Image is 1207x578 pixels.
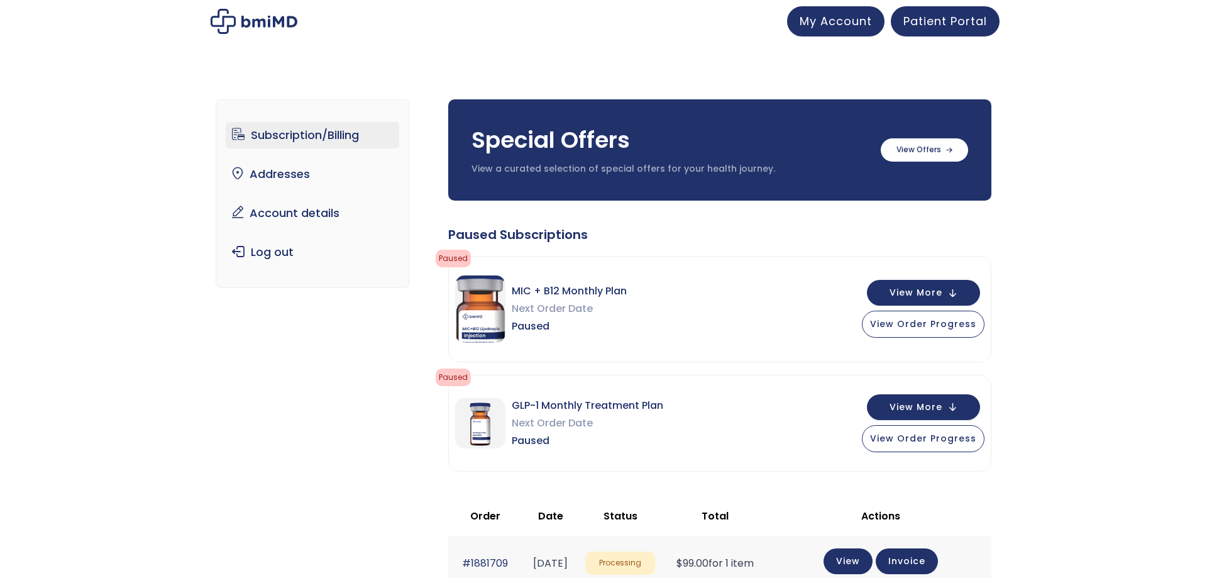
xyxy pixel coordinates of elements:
span: Next Order Date [512,414,663,432]
span: Paused [436,369,471,386]
a: View [824,548,873,574]
span: View Order Progress [870,318,976,330]
a: Subscription/Billing [226,122,400,148]
span: Actions [861,509,900,523]
span: Paused [512,432,663,450]
span: Paused [512,318,627,335]
span: MIC + B12 Monthly Plan [512,282,627,300]
span: Patient Portal [903,13,987,29]
span: View Order Progress [870,432,976,445]
img: My account [211,9,297,34]
a: My Account [787,6,885,36]
span: Paused [436,250,471,267]
button: View More [867,280,980,306]
a: #1881709 [462,556,508,570]
a: Invoice [876,548,938,574]
time: [DATE] [533,556,568,570]
button: View Order Progress [862,311,984,338]
span: Order [470,509,500,523]
span: My Account [800,13,872,29]
a: Patient Portal [891,6,1000,36]
span: Date [538,509,563,523]
span: Status [603,509,637,523]
a: Log out [226,239,400,265]
span: Processing [585,552,655,575]
a: Addresses [226,161,400,187]
div: Paused Subscriptions [448,226,991,243]
button: View More [867,394,980,420]
span: 99.00 [676,556,708,570]
img: GLP-1 Monthly Treatment Plan [455,398,505,448]
span: Next Order Date [512,300,627,318]
img: MIC + B12 Monthly Plan [455,275,505,343]
span: View More [890,289,942,297]
a: Account details [226,200,400,226]
nav: Account pages [216,99,410,288]
p: View a curated selection of special offers for your health journey. [471,163,868,175]
button: View Order Progress [862,425,984,452]
h3: Special Offers [471,125,868,156]
span: GLP-1 Monthly Treatment Plan [512,397,663,414]
span: View More [890,403,942,411]
span: $ [676,556,683,570]
span: Total [702,509,729,523]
